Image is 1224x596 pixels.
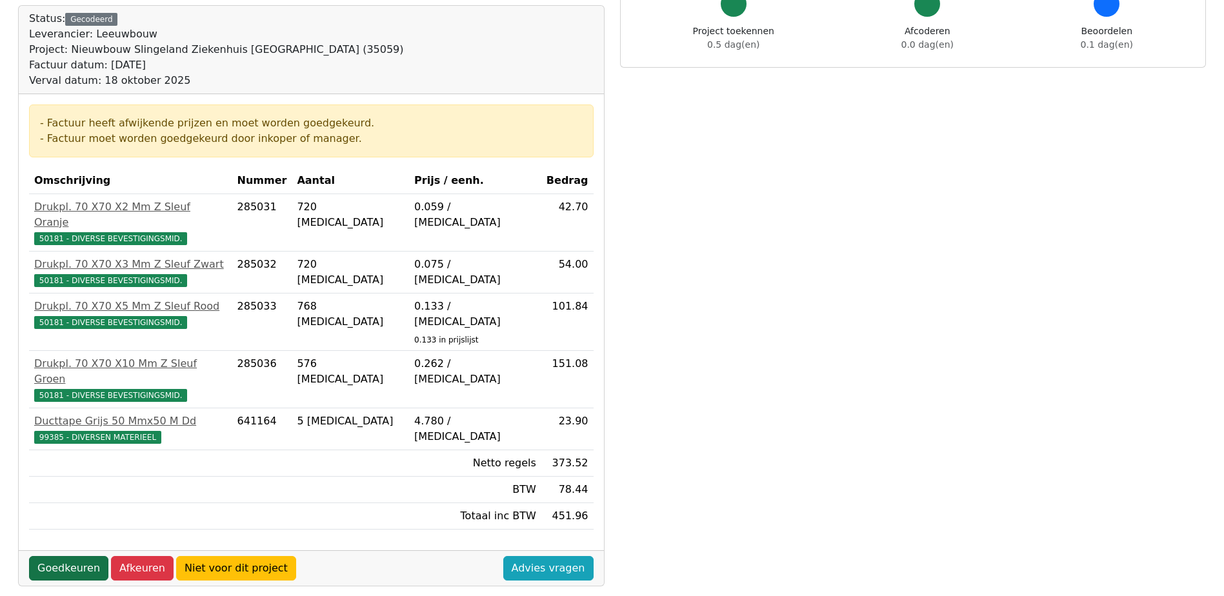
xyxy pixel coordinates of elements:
div: Project: Nieuwbouw Slingeland Ziekenhuis [GEOGRAPHIC_DATA] (35059) [29,42,404,57]
td: BTW [409,477,541,503]
td: 42.70 [541,194,594,252]
span: 50181 - DIVERSE BEVESTIGINGSMID. [34,274,187,287]
div: Leverancier: Leeuwbouw [29,26,404,42]
div: Drukpl. 70 X70 X5 Mm Z Sleuf Rood [34,299,227,314]
div: Factuur datum: [DATE] [29,57,404,73]
span: 99385 - DIVERSEN MATERIEEL [34,431,161,444]
th: Prijs / eenh. [409,168,541,194]
td: 23.90 [541,408,594,450]
a: Drukpl. 70 X70 X10 Mm Z Sleuf Groen50181 - DIVERSE BEVESTIGINGSMID. [34,356,227,402]
span: 50181 - DIVERSE BEVESTIGINGSMID. [34,316,187,329]
div: Beoordelen [1081,25,1133,52]
a: Niet voor dit project [176,556,296,581]
div: 4.780 / [MEDICAL_DATA] [414,413,536,444]
td: Netto regels [409,450,541,477]
span: 50181 - DIVERSE BEVESTIGINGSMID. [34,389,187,402]
a: Advies vragen [503,556,594,581]
a: Drukpl. 70 X70 X2 Mm Z Sleuf Oranje50181 - DIVERSE BEVESTIGINGSMID. [34,199,227,246]
th: Nummer [232,168,292,194]
th: Aantal [292,168,409,194]
div: 768 [MEDICAL_DATA] [297,299,404,330]
div: Drukpl. 70 X70 X2 Mm Z Sleuf Oranje [34,199,227,230]
td: 373.52 [541,450,594,477]
th: Omschrijving [29,168,232,194]
div: 0.133 / [MEDICAL_DATA] [414,299,536,330]
td: 641164 [232,408,292,450]
div: Status: [29,11,404,88]
td: 101.84 [541,293,594,351]
span: 0.1 dag(en) [1081,39,1133,50]
a: Goedkeuren [29,556,108,581]
span: 0.5 dag(en) [707,39,759,50]
div: Ducttape Grijs 50 Mmx50 M Dd [34,413,227,429]
div: 0.059 / [MEDICAL_DATA] [414,199,536,230]
a: Drukpl. 70 X70 X5 Mm Z Sleuf Rood50181 - DIVERSE BEVESTIGINGSMID. [34,299,227,330]
div: 576 [MEDICAL_DATA] [297,356,404,387]
div: Project toekennen [693,25,774,52]
td: 151.08 [541,351,594,408]
td: 54.00 [541,252,594,293]
div: Afcoderen [901,25,954,52]
td: 285036 [232,351,292,408]
td: Totaal inc BTW [409,503,541,530]
div: Gecodeerd [65,13,117,26]
div: 0.075 / [MEDICAL_DATA] [414,257,536,288]
th: Bedrag [541,168,594,194]
div: 720 [MEDICAL_DATA] [297,199,404,230]
span: 50181 - DIVERSE BEVESTIGINGSMID. [34,232,187,245]
td: 285033 [232,293,292,351]
div: 0.262 / [MEDICAL_DATA] [414,356,536,387]
td: 451.96 [541,503,594,530]
span: 0.0 dag(en) [901,39,954,50]
td: 78.44 [541,477,594,503]
td: 285031 [232,194,292,252]
div: 720 [MEDICAL_DATA] [297,257,404,288]
div: Drukpl. 70 X70 X10 Mm Z Sleuf Groen [34,356,227,387]
div: Verval datum: 18 oktober 2025 [29,73,404,88]
div: - Factuur moet worden goedgekeurd door inkoper of manager. [40,131,583,146]
td: 285032 [232,252,292,293]
div: 5 [MEDICAL_DATA] [297,413,404,429]
div: Drukpl. 70 X70 X3 Mm Z Sleuf Zwart [34,257,227,272]
a: Afkeuren [111,556,174,581]
a: Drukpl. 70 X70 X3 Mm Z Sleuf Zwart50181 - DIVERSE BEVESTIGINGSMID. [34,257,227,288]
div: - Factuur heeft afwijkende prijzen en moet worden goedgekeurd. [40,115,583,131]
sub: 0.133 in prijslijst [414,335,478,344]
a: Ducttape Grijs 50 Mmx50 M Dd99385 - DIVERSEN MATERIEEL [34,413,227,444]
